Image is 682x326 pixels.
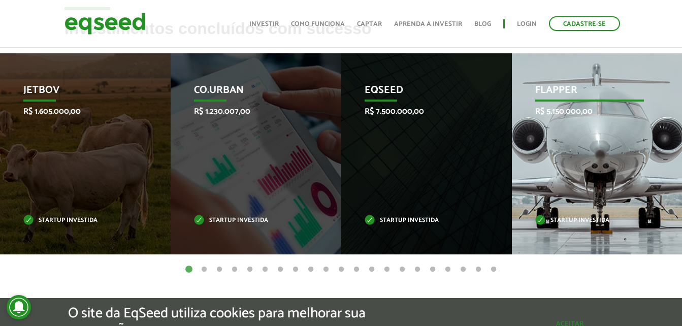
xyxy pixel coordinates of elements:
button: 4 of 21 [230,265,240,275]
button: 20 of 21 [473,265,483,275]
img: EqSeed [64,10,146,37]
p: Startup investida [365,218,473,223]
button: 11 of 21 [336,265,346,275]
p: Startup investida [23,218,132,223]
a: Cadastre-se [549,16,620,31]
button: 21 of 21 [489,265,499,275]
a: Aprenda a investir [394,21,462,27]
p: Co.Urban [194,84,303,102]
button: 19 of 21 [458,265,468,275]
p: R$ 1.605.000,00 [23,107,132,116]
p: Flapper [535,84,644,102]
button: 15 of 21 [397,265,407,275]
a: Captar [357,21,382,27]
button: 17 of 21 [428,265,438,275]
button: 2 of 21 [199,265,209,275]
button: 10 of 21 [321,265,331,275]
a: Como funciona [291,21,345,27]
button: 3 of 21 [214,265,224,275]
button: 6 of 21 [260,265,270,275]
p: R$ 7.500.000,00 [365,107,473,116]
button: 1 of 21 [184,265,194,275]
button: 9 of 21 [306,265,316,275]
button: 14 of 21 [382,265,392,275]
a: Login [517,21,537,27]
a: Blog [474,21,491,27]
button: 18 of 21 [443,265,453,275]
p: EqSeed [365,84,473,102]
a: Investir [249,21,279,27]
p: R$ 5.150.000,00 [535,107,644,116]
button: 5 of 21 [245,265,255,275]
button: 12 of 21 [351,265,362,275]
button: 16 of 21 [412,265,423,275]
button: 8 of 21 [290,265,301,275]
p: Startup investida [194,218,303,223]
p: JetBov [23,84,132,102]
button: 7 of 21 [275,265,285,275]
p: R$ 1.230.007,00 [194,107,303,116]
button: 13 of 21 [367,265,377,275]
p: Startup investida [535,218,644,223]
